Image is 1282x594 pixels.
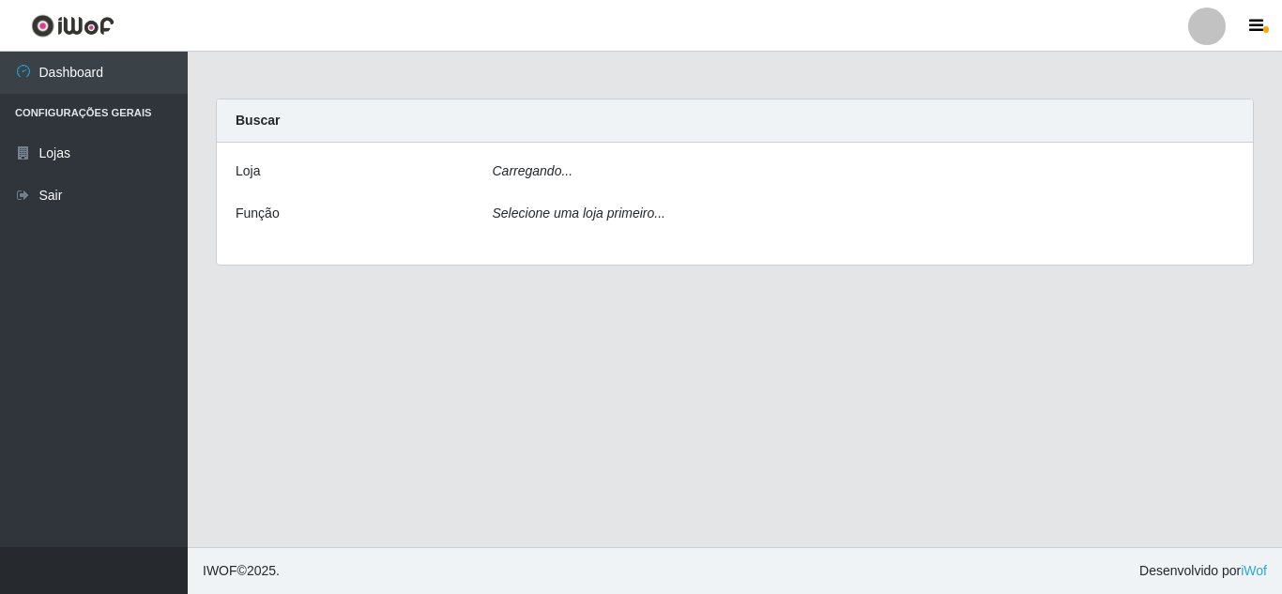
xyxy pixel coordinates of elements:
[1139,561,1267,581] span: Desenvolvido por
[31,14,114,38] img: CoreUI Logo
[203,563,237,578] span: IWOF
[493,206,665,221] i: Selecione uma loja primeiro...
[203,561,280,581] span: © 2025 .
[236,113,280,128] strong: Buscar
[1241,563,1267,578] a: iWof
[493,163,573,178] i: Carregando...
[236,161,260,181] label: Loja
[236,204,280,223] label: Função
